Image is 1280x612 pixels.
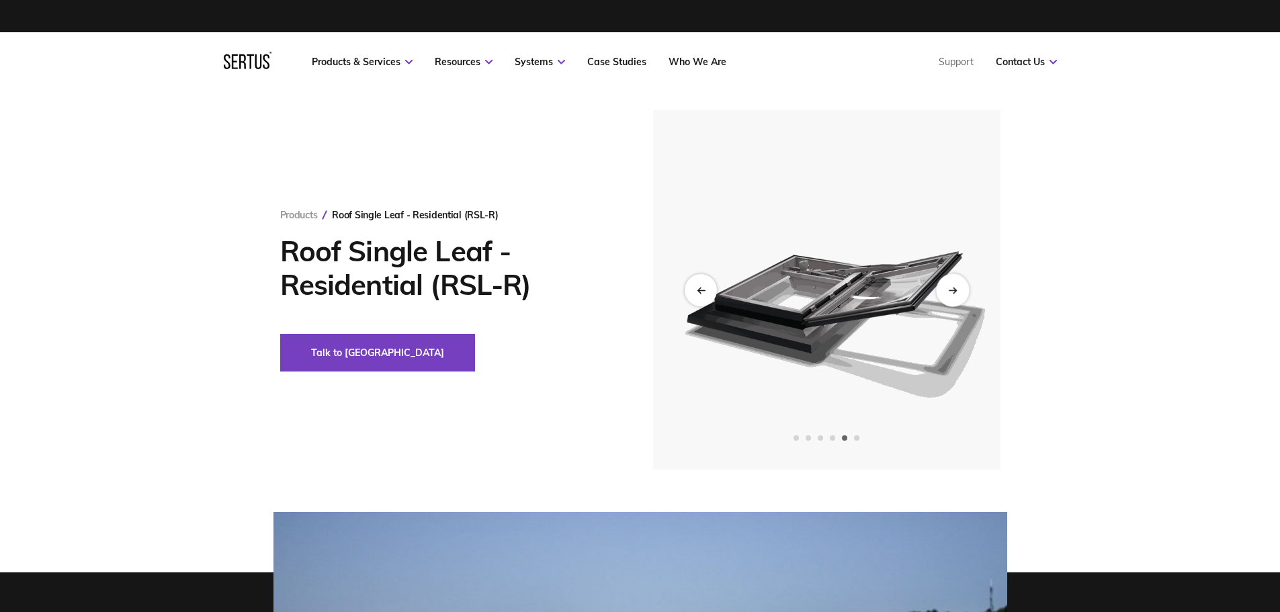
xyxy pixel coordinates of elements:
a: Resources [435,56,493,68]
div: Previous slide [685,274,717,306]
iframe: Chat Widget [1213,548,1280,612]
span: Go to slide 2 [806,435,811,441]
a: Systems [515,56,565,68]
a: Who We Are [669,56,726,68]
span: Go to slide 4 [830,435,835,441]
span: Go to slide 1 [794,435,799,441]
a: Support [939,56,974,68]
span: Go to slide 3 [818,435,823,441]
a: Case Studies [587,56,646,68]
div: Next slide [936,273,969,306]
button: Talk to [GEOGRAPHIC_DATA] [280,334,475,371]
a: Products [280,209,318,221]
h1: Roof Single Leaf - Residential (RSL-R) [280,234,613,302]
a: Products & Services [312,56,413,68]
a: Contact Us [996,56,1057,68]
span: Go to slide 6 [854,435,859,441]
